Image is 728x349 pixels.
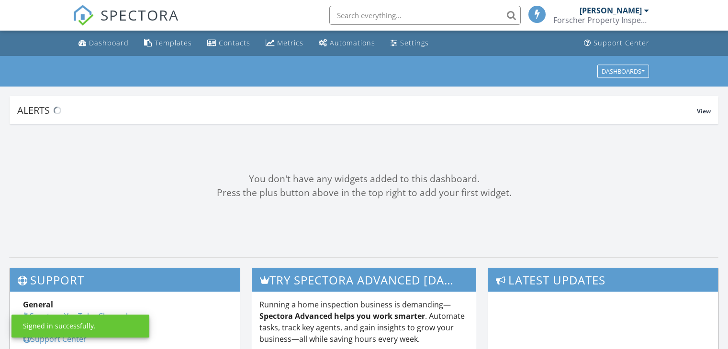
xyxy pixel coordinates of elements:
[252,268,476,292] h3: Try spectora advanced [DATE]
[203,34,254,52] a: Contacts
[330,38,375,47] div: Automations
[140,34,196,52] a: Templates
[10,186,718,200] div: Press the plus button above in the top right to add your first widget.
[400,38,429,47] div: Settings
[387,34,433,52] a: Settings
[594,38,650,47] div: Support Center
[259,311,425,321] strong: Spectora Advanced helps you work smarter
[277,38,303,47] div: Metrics
[580,34,653,52] a: Support Center
[23,334,87,344] a: Support Center
[597,65,649,78] button: Dashboards
[75,34,133,52] a: Dashboard
[488,268,718,292] h3: Latest Updates
[580,6,642,15] div: [PERSON_NAME]
[23,299,53,310] strong: General
[73,13,179,33] a: SPECTORA
[10,268,240,292] h3: Support
[23,311,128,321] a: Spectora YouTube Channel
[259,299,469,345] p: Running a home inspection business is demanding— . Automate tasks, track key agents, and gain ins...
[315,34,379,52] a: Automations (Basic)
[23,321,96,331] div: Signed in successfully.
[262,34,307,52] a: Metrics
[329,6,521,25] input: Search everything...
[553,15,649,25] div: Forscher Property Inspections
[697,107,711,115] span: View
[101,5,179,25] span: SPECTORA
[155,38,192,47] div: Templates
[73,5,94,26] img: The Best Home Inspection Software - Spectora
[17,104,697,117] div: Alerts
[89,38,129,47] div: Dashboard
[602,68,645,75] div: Dashboards
[219,38,250,47] div: Contacts
[10,172,718,186] div: You don't have any widgets added to this dashboard.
